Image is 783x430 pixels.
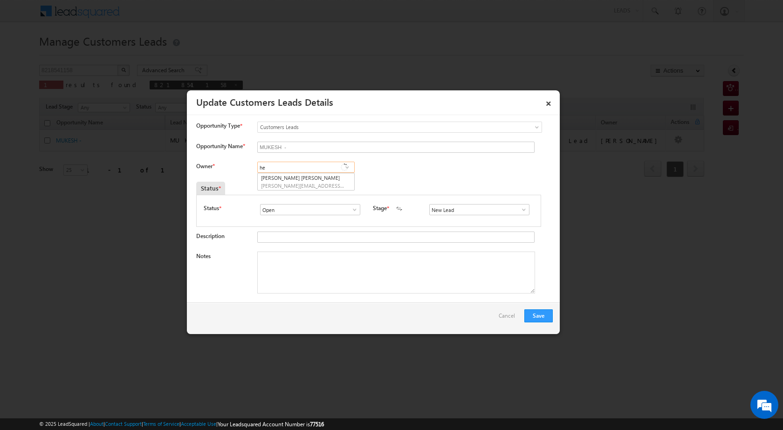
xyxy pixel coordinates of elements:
[429,204,529,215] input: Type to Search
[105,421,142,427] a: Contact Support
[196,182,225,195] div: Status
[346,205,358,214] a: Show All Items
[541,94,556,110] a: ×
[204,204,219,212] label: Status
[258,123,504,131] span: Customers Leads
[261,182,345,189] span: [PERSON_NAME][EMAIL_ADDRESS][DOMAIN_NAME]
[196,95,333,108] a: Update Customers Leads Details
[515,205,527,214] a: Show All Items
[260,204,360,215] input: Type to Search
[196,163,214,170] label: Owner
[196,122,240,130] span: Opportunity Type
[499,309,520,327] a: Cancel
[39,420,324,429] span: © 2025 LeadSquared | | | | |
[12,86,170,279] textarea: Type your message and hit 'Enter'
[524,309,553,322] button: Save
[196,143,245,150] label: Opportunity Name
[181,421,216,427] a: Acceptable Use
[196,253,211,259] label: Notes
[143,421,179,427] a: Terms of Service
[48,49,157,61] div: Chat with us now
[153,5,175,27] div: Minimize live chat window
[310,421,324,428] span: 77516
[258,173,354,190] a: [PERSON_NAME] [PERSON_NAME]
[90,421,103,427] a: About
[257,162,355,173] input: Type to Search
[218,421,324,428] span: Your Leadsquared Account Number is
[257,122,542,133] a: Customers Leads
[127,287,169,300] em: Start Chat
[16,49,39,61] img: d_60004797649_company_0_60004797649
[373,204,387,212] label: Stage
[196,232,225,239] label: Description
[341,163,353,172] a: Show All Items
